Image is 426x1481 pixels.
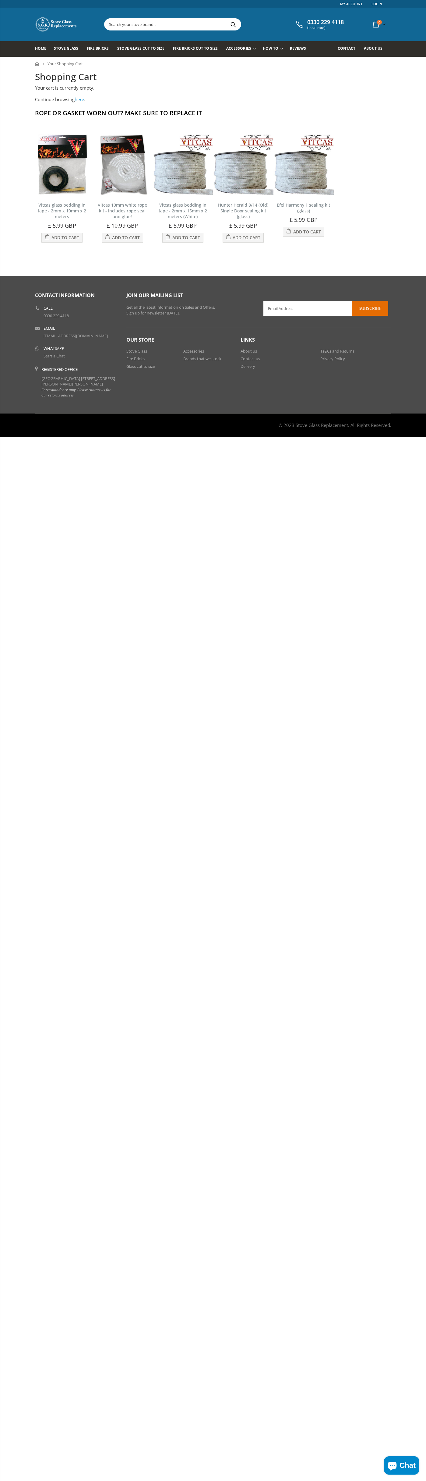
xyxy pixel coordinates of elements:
img: Vitcas stove glass bedding in tape [213,134,273,195]
a: 0330 229 4118 [44,313,69,318]
h2: Shopping Cart [35,71,391,83]
a: here [75,96,84,102]
img: Vitcas stove glass bedding in tape [273,134,334,195]
button: Search [227,19,240,30]
img: Stove Glass Replacement [35,17,78,32]
span: How To [263,46,278,51]
span: Join our mailing list [126,292,183,299]
span: £ 5.99 GBP [169,222,197,229]
span: Links [241,336,255,343]
span: Contact [338,46,355,51]
b: Registered Office [41,367,78,372]
b: Email [44,326,55,330]
span: £ 10.99 GBP [107,222,138,229]
button: Add to Cart [41,233,83,243]
span: Add to Cart [293,229,321,235]
img: Vitcas stove glass bedding in tape [153,134,213,195]
a: Vitcas 10mm white rope kit - includes rope seal and glue! [98,202,147,219]
a: Fire Bricks Cut To Size [173,41,222,57]
button: Add to Cart [102,233,143,243]
a: Stove Glass Cut To Size [117,41,169,57]
button: Subscribe [352,301,388,316]
a: About us [364,41,387,57]
a: Home [35,62,40,66]
a: Privacy Policy [320,356,345,361]
span: Add to Cart [112,235,140,240]
span: Fire Bricks Cut To Size [173,46,218,51]
span: Our Store [126,336,154,343]
p: Your cart is currently empty. [35,84,391,91]
span: £ 5.99 GBP [48,222,76,229]
img: Vitcas stove glass bedding in tape [32,134,92,195]
span: About us [364,46,382,51]
img: Vitcas white rope, glue and gloves kit 10mm [92,134,153,195]
span: Stove Glass [54,46,78,51]
a: Efel Harmony 1 sealing kit (glass) [277,202,330,214]
a: How To [263,41,286,57]
a: Vitcas glass bedding in tape - 2mm x 10mm x 2 meters [38,202,86,219]
a: 0 [371,18,387,30]
span: 0 [377,20,382,25]
a: Start a Chat [44,353,65,359]
a: Fire Bricks [126,356,145,361]
a: About us [241,348,257,354]
a: Accessories [183,348,204,354]
a: Ts&Cs and Returns [320,348,354,354]
span: 0330 229 4118 [307,19,344,26]
span: Stove Glass Cut To Size [117,46,164,51]
span: Add to Cart [233,235,260,240]
em: Correspondence only. Please contact us for our returns address. [41,387,111,397]
span: £ 5.99 GBP [229,222,257,229]
span: Add to Cart [172,235,200,240]
span: Add to Cart [51,235,79,240]
span: Reviews [290,46,306,51]
a: Contact us [241,356,260,361]
p: Get all the latest information on Sales and Offers. Sign up for newsletter [DATE]. [126,304,254,316]
a: [EMAIL_ADDRESS][DOMAIN_NAME] [44,333,108,339]
b: Call [44,306,53,310]
p: Continue browsing . [35,96,391,103]
button: Add to Cart [162,233,203,243]
span: £ 5.99 GBP [290,216,318,223]
a: Delivery [241,364,255,369]
a: Reviews [290,41,311,57]
input: Search your stove brand... [104,19,309,30]
a: Contact [338,41,360,57]
span: Fire Bricks [87,46,109,51]
a: Brands that we stock [183,356,221,361]
a: Stove Glass [54,41,83,57]
a: Glass cut to size [126,364,155,369]
button: Add to Cart [283,227,324,237]
h2: Rope Or Gasket Worn Out? Make Sure To Replace It [35,109,391,117]
div: [GEOGRAPHIC_DATA] [STREET_ADDRESS][PERSON_NAME][PERSON_NAME] [41,367,117,398]
input: Email Address [263,301,388,316]
span: Accessories [226,46,251,51]
a: Hunter Herald 8/14 (Old) Single Door sealing kit (glass) [218,202,268,219]
a: Vitcas glass bedding in tape - 2mm x 15mm x 2 meters (White) [159,202,207,219]
span: Contact Information [35,292,95,299]
a: Home [35,41,51,57]
a: Fire Bricks [87,41,113,57]
span: Home [35,46,46,51]
inbox-online-store-chat: Shopify online store chat [382,1456,421,1476]
a: 0330 229 4118 (local rate) [294,19,344,30]
b: WhatsApp [44,346,64,350]
a: Stove Glass [126,348,147,354]
button: Add to Cart [223,233,264,243]
span: (local rate) [307,26,344,30]
address: © 2023 Stove Glass Replacement. All Rights Reserved. [279,419,391,431]
a: Accessories [226,41,259,57]
span: Your Shopping Cart [48,61,83,66]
